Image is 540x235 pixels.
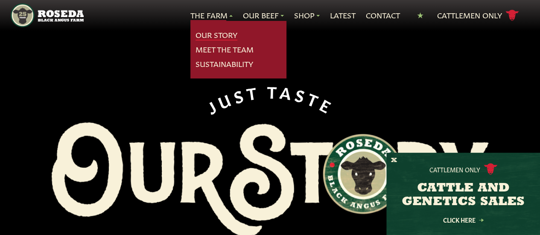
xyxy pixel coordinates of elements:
a: Our Beef [243,10,284,21]
span: T [267,82,280,99]
a: Cattlemen Only [437,8,519,23]
span: T [245,82,261,101]
span: S [231,84,248,104]
a: Latest [330,10,356,21]
span: E [318,95,337,116]
span: U [214,88,235,110]
a: Meet The Team [196,44,254,55]
button: X [391,156,397,165]
a: Our Story [196,29,237,41]
a: Click Here [425,217,502,223]
a: Contact [366,10,400,21]
h3: CATTLE AND GENETICS SALES [397,182,529,209]
p: Cattlemen Only [429,165,480,174]
a: The Farm [190,10,233,21]
img: cattle-icon.svg [484,163,497,175]
span: S [293,85,310,104]
span: A [279,82,295,101]
span: T [305,89,324,110]
a: Sustainability [196,58,253,70]
a: Shop [294,10,320,21]
div: JUST TASTE [202,82,338,116]
span: J [203,95,221,116]
img: https://roseda.com/wp-content/uploads/2021/05/roseda-25-header.png [11,3,84,27]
